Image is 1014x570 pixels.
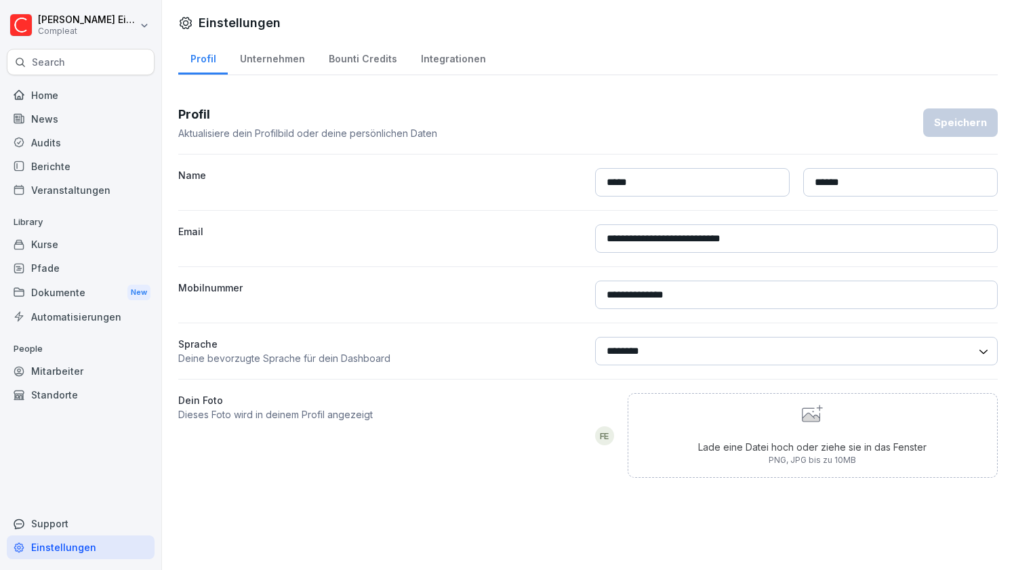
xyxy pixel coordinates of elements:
[178,168,582,197] label: Name
[7,256,155,280] a: Pfade
[7,211,155,233] p: Library
[178,126,437,140] p: Aktualisiere dein Profilbild oder deine persönlichen Daten
[32,56,65,69] p: Search
[7,131,155,155] a: Audits
[178,393,582,407] label: Dein Foto
[698,440,927,454] p: Lade eine Datei hoch oder ziehe sie in das Fenster
[7,305,155,329] a: Automatisierungen
[127,285,150,300] div: New
[199,14,281,32] h1: Einstellungen
[7,232,155,256] a: Kurse
[317,40,409,75] a: Bounti Credits
[7,280,155,305] a: DokumenteNew
[178,407,582,422] p: Dieses Foto wird in deinem Profil angezeigt
[178,351,582,365] p: Deine bevorzugte Sprache für dein Dashboard
[178,281,582,309] label: Mobilnummer
[7,535,155,559] a: Einstellungen
[7,512,155,535] div: Support
[178,40,228,75] a: Profil
[7,359,155,383] a: Mitarbeiter
[7,107,155,131] a: News
[409,40,498,75] a: Integrationen
[178,337,582,351] p: Sprache
[7,338,155,360] p: People
[38,14,137,26] p: [PERSON_NAME] Eitler
[38,26,137,36] p: Compleat
[7,383,155,407] a: Standorte
[7,83,155,107] a: Home
[7,155,155,178] a: Berichte
[595,426,614,445] div: FE
[228,40,317,75] a: Unternehmen
[7,178,155,202] a: Veranstaltungen
[178,105,437,123] h3: Profil
[698,454,927,466] p: PNG, JPG bis zu 10MB
[7,280,155,305] div: Dokumente
[178,224,582,253] label: Email
[923,108,998,137] button: Speichern
[934,115,987,130] div: Speichern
